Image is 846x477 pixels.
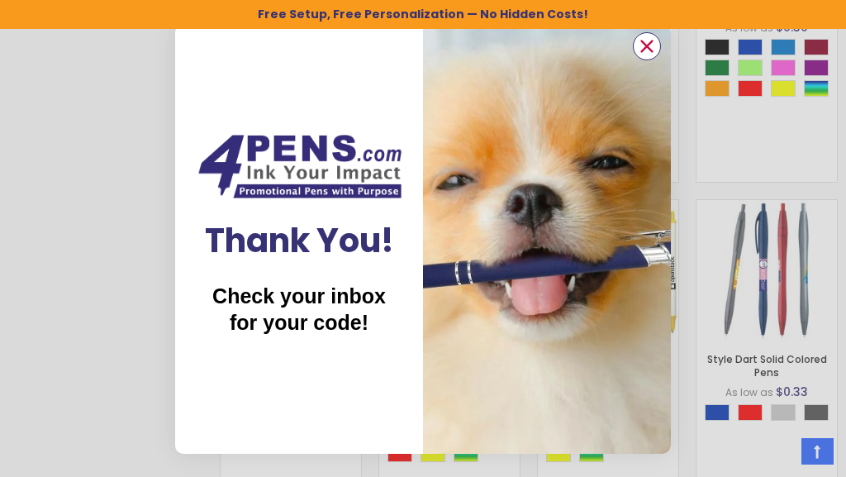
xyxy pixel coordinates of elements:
span: Thank You! [205,217,394,264]
img: b2d7038a-49cb-4a70-a7cc-c7b8314b33fd.jpeg [423,24,671,454]
img: Couch [192,130,406,203]
button: Close dialog [633,32,661,60]
span: Check your inbox for your code! [212,284,386,334]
